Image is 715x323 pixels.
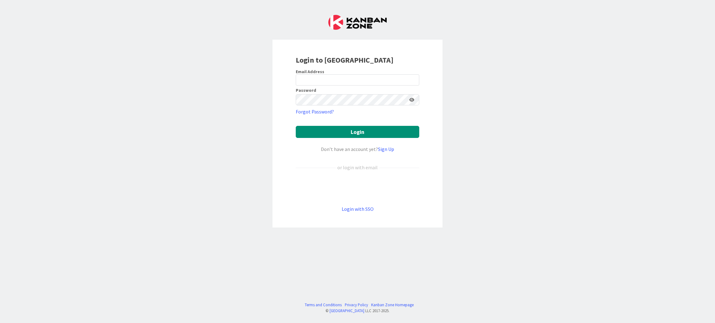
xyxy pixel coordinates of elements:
[328,15,387,30] img: Kanban Zone
[330,308,364,313] a: [GEOGRAPHIC_DATA]
[296,69,324,74] label: Email Address
[293,181,422,195] iframe: Sign in with Google Button
[345,302,368,308] a: Privacy Policy
[296,108,334,115] a: Forgot Password?
[296,55,393,65] b: Login to [GEOGRAPHIC_DATA]
[296,88,316,92] label: Password
[296,145,419,153] div: Don’t have an account yet?
[342,206,374,212] a: Login with SSO
[336,164,379,171] div: or login with email
[371,302,414,308] a: Kanban Zone Homepage
[302,308,414,314] div: © LLC 2017- 2025 .
[305,302,342,308] a: Terms and Conditions
[378,146,394,152] a: Sign Up
[296,126,419,138] button: Login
